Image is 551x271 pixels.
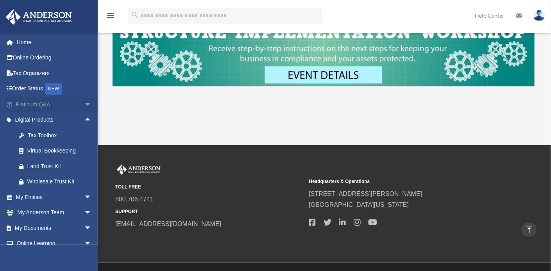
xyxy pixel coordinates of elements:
[533,10,545,21] img: User Pic
[5,81,104,97] a: Order StatusNEW
[84,220,100,236] span: arrow_drop_down
[11,143,104,159] a: Virtual Bookkeeping
[115,221,221,227] a: [EMAIL_ADDRESS][DOMAIN_NAME]
[521,221,537,238] a: vertical_align_top
[106,14,115,20] a: menu
[115,165,162,175] img: Anderson Advisors Platinum Portal
[524,224,534,234] i: vertical_align_top
[5,189,104,205] a: My Entitiesarrow_drop_down
[84,97,100,113] span: arrow_drop_down
[84,112,100,128] span: arrow_drop_up
[131,11,139,19] i: search
[84,189,100,205] span: arrow_drop_down
[309,178,497,186] small: Headquarters & Operations
[11,127,104,143] a: Tax Toolbox
[309,190,422,197] a: [STREET_ADDRESS][PERSON_NAME]
[45,83,62,95] div: NEW
[5,97,104,112] a: Platinum Q&Aarrow_drop_down
[11,158,104,174] a: Land Trust Kit
[4,9,74,25] img: Anderson Advisors Platinum Portal
[309,201,409,208] a: [GEOGRAPHIC_DATA][US_STATE]
[5,65,104,81] a: Tax Organizers
[5,112,104,128] a: Digital Productsarrow_drop_up
[27,131,94,140] div: Tax Toolbox
[115,208,304,216] small: SUPPORT
[5,50,104,66] a: Online Ordering
[5,34,104,50] a: Home
[115,196,154,203] a: 800.706.4741
[27,177,94,187] div: Wholesale Trust Kit
[106,11,115,20] i: menu
[84,236,100,252] span: arrow_drop_down
[11,174,104,190] a: Wholesale Trust Kit
[5,220,104,236] a: My Documentsarrow_drop_down
[5,236,104,251] a: Online Learningarrow_drop_down
[115,183,304,191] small: TOLL FREE
[5,205,104,221] a: My Anderson Teamarrow_drop_down
[27,162,94,171] div: Land Trust Kit
[27,146,94,156] div: Virtual Bookkeeping
[84,205,100,221] span: arrow_drop_down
